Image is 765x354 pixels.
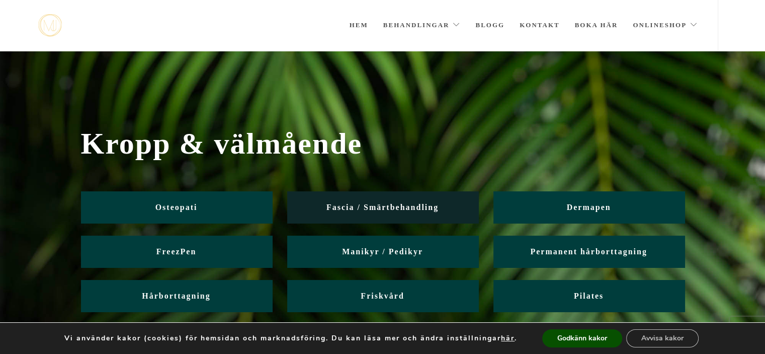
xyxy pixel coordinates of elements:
a: Dermapen [493,191,685,223]
a: Permanent hårborttagning [493,236,685,267]
span: Permanent hårborttagning [530,247,647,256]
p: Vi använder kakor (cookies) för hemsidan och marknadsföring. Du kan läsa mer och ändra inställnin... [64,334,517,343]
button: Godkänn kakor [542,329,622,347]
span: Osteopati [155,203,198,211]
a: Fascia / Smärtbehandling [287,191,478,223]
span: Friskvård [361,292,404,300]
a: mjstudio mjstudio mjstudio [38,14,62,37]
a: Osteopati [81,191,272,223]
span: Fascia / Smärtbehandling [326,203,439,211]
span: Hårborttagning [142,292,210,300]
span: Pilates [574,292,604,300]
span: FreezPen [156,247,197,256]
span: Kropp & välmående [81,126,685,161]
a: Manikyr / Pedikyr [287,236,478,267]
button: Avvisa kakor [626,329,699,347]
a: Friskvård [287,280,478,312]
a: Pilates [493,280,685,312]
a: Hårborttagning [81,280,272,312]
span: Manikyr / Pedikyr [342,247,423,256]
a: FreezPen [81,236,272,267]
button: här [501,334,515,343]
span: Dermapen [567,203,611,211]
img: mjstudio [38,14,62,37]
